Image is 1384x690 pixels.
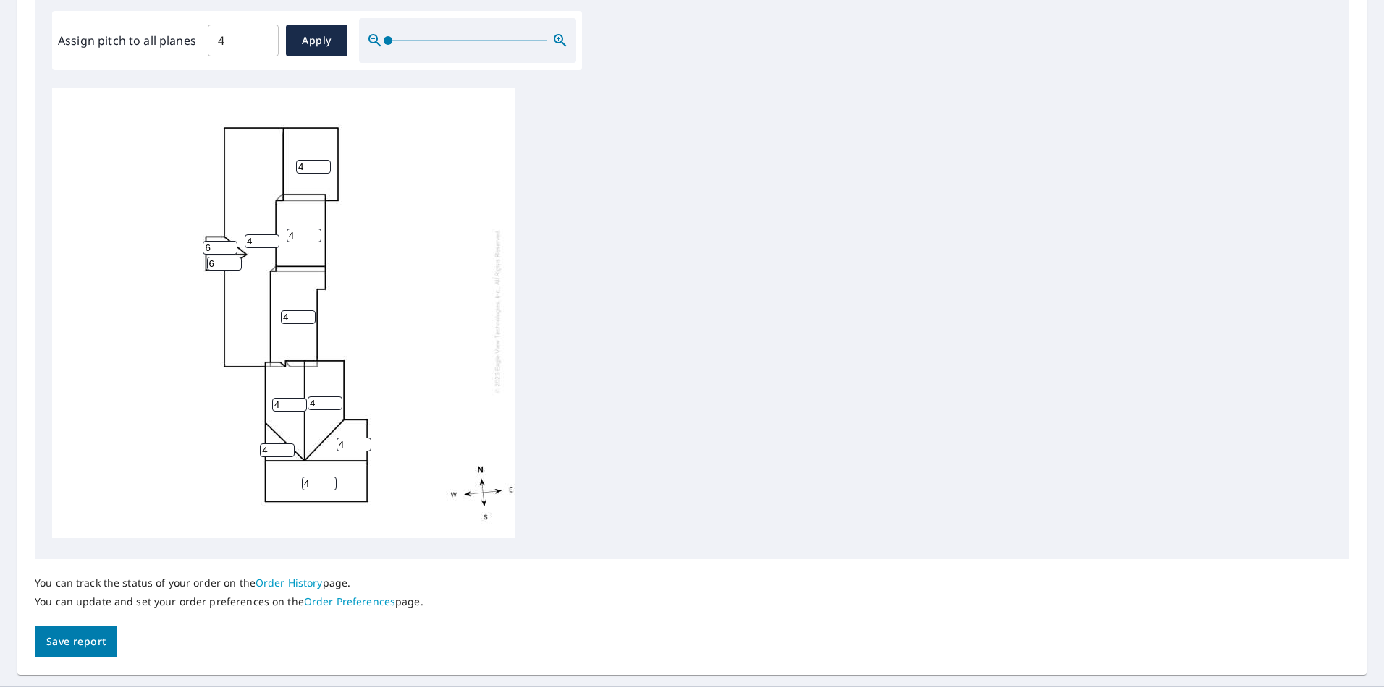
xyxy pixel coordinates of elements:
[256,576,323,589] a: Order History
[35,626,117,658] button: Save report
[304,595,395,608] a: Order Preferences
[35,595,423,608] p: You can update and set your order preferences on the page.
[58,32,196,49] label: Assign pitch to all planes
[35,576,423,589] p: You can track the status of your order on the page.
[286,25,347,56] button: Apply
[208,20,279,61] input: 00.0
[46,633,106,651] span: Save report
[298,32,336,50] span: Apply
